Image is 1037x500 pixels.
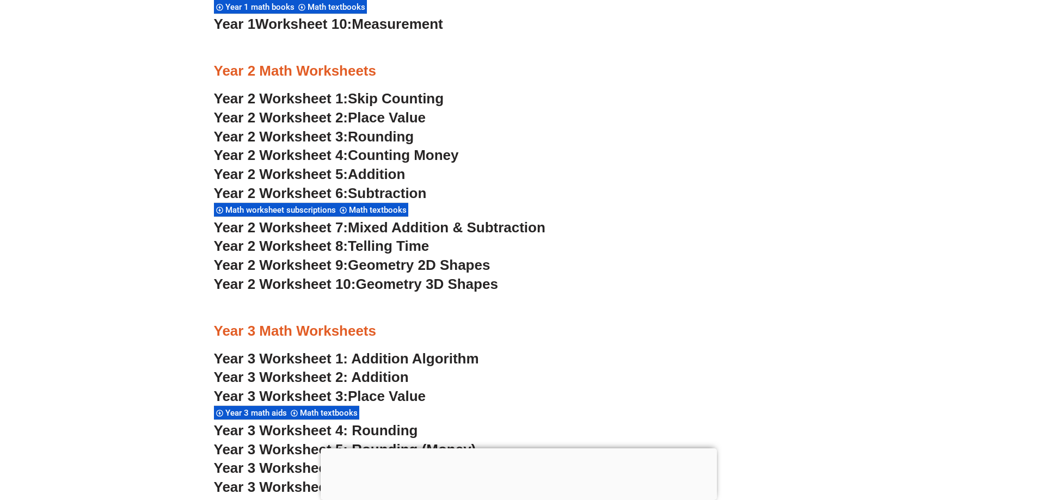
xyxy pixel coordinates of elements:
[214,441,476,458] a: Year 3 Worksheet 5: Rounding (Money)
[348,147,459,163] span: Counting Money
[214,147,459,163] a: Year 2 Worksheet 4:Counting Money
[214,109,348,126] span: Year 2 Worksheet 2:
[214,276,356,292] span: Year 2 Worksheet 10:
[214,369,409,385] a: Year 3 Worksheet 2: Addition
[348,166,405,182] span: Addition
[214,16,443,32] a: Year 1Worksheet 10:Measurement
[856,377,1037,500] iframe: Chat Widget
[300,408,361,418] span: Math textbooks
[308,2,369,12] span: Math textbooks
[225,2,298,12] span: Year 1 math books
[214,166,406,182] a: Year 2 Worksheet 5:Addition
[348,238,429,254] span: Telling Time
[348,219,545,236] span: Mixed Addition & Subtraction
[352,16,443,32] span: Measurement
[214,388,426,404] a: Year 3 Worksheet 3:Place Value
[214,202,338,217] div: Math worksheet subscriptions
[214,147,348,163] span: Year 2 Worksheet 4:
[214,219,348,236] span: Year 2 Worksheet 7:
[348,90,444,107] span: Skip Counting
[214,238,348,254] span: Year 2 Worksheet 8:
[214,460,431,476] a: Year 3 Worksheet 6: Subtraction
[348,257,490,273] span: Geometry 2D Shapes
[348,388,426,404] span: Place Value
[214,128,348,145] span: Year 2 Worksheet 3:
[214,405,289,420] div: Year 3 math aids
[214,128,414,145] a: Year 2 Worksheet 3:Rounding
[214,422,418,439] a: Year 3 Worksheet 4: Rounding
[348,128,414,145] span: Rounding
[214,388,348,404] span: Year 3 Worksheet 3:
[355,276,498,292] span: Geometry 3D Shapes
[348,185,426,201] span: Subtraction
[214,185,348,201] span: Year 2 Worksheet 6:
[214,166,348,182] span: Year 2 Worksheet 5:
[214,90,444,107] a: Year 2 Worksheet 1:Skip Counting
[214,62,824,81] h3: Year 2 Math Worksheets
[214,90,348,107] span: Year 2 Worksheet 1:
[338,202,408,217] div: Math textbooks
[214,257,490,273] a: Year 2 Worksheet 9:Geometry 2D Shapes
[214,350,479,367] a: Year 3 Worksheet 1: Addition Algorithm
[349,205,410,215] span: Math textbooks
[255,16,352,32] span: Worksheet 10:
[348,109,426,126] span: Place Value
[214,276,498,292] a: Year 2 Worksheet 10:Geometry 3D Shapes
[321,448,717,497] iframe: Advertisement
[214,322,824,341] h3: Year 3 Math Worksheets
[214,219,545,236] a: Year 2 Worksheet 7:Mixed Addition & Subtraction
[214,185,427,201] a: Year 2 Worksheet 6:Subtraction
[214,109,426,126] a: Year 2 Worksheet 2:Place Value
[214,238,429,254] a: Year 2 Worksheet 8:Telling Time
[214,479,543,495] a: Year 3 Worksheet 7: Multiplication (x2, x4, x3, x6)
[225,205,339,215] span: Math worksheet subscriptions
[214,257,348,273] span: Year 2 Worksheet 9:
[289,405,359,420] div: Math textbooks
[225,408,290,418] span: Year 3 math aids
